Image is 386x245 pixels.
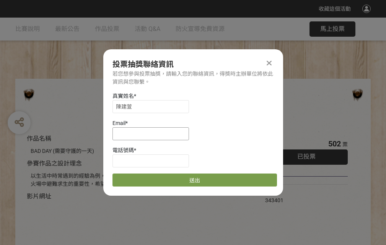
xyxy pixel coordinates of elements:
[320,25,345,32] span: 馬上投票
[27,160,82,167] span: 參賽作品之設計理念
[112,70,274,86] div: 若您想參與投票抽獎，請輸入您的聯絡資訊，得獎時主辦單位將依此資訊與您聯繫。
[176,25,225,32] span: 防火宣導免費資源
[112,174,277,187] button: 送出
[176,18,225,41] a: 防火宣導免費資源
[319,6,351,12] span: 收藏這個活動
[309,21,355,37] button: 馬上投票
[342,141,348,148] span: 票
[328,139,341,148] span: 502
[112,93,134,99] span: 真實姓名
[15,25,40,32] span: 比賽說明
[95,18,119,41] a: 作品投票
[112,120,125,126] span: Email
[31,172,242,188] div: 以生活中時常遇到的經驗為例，透過對比的方式宣傳住宅用火災警報器、家庭逃生計畫及火場中避難求生的重要性，希望透過趣味的短影音讓更多人認識到更多的防火觀念。
[285,188,324,196] iframe: Facebook Share
[135,25,160,32] span: 活動 Q&A
[112,58,274,70] div: 投票抽獎聯絡資訊
[112,147,134,153] span: 電話號碼
[135,18,160,41] a: 活動 Q&A
[31,147,242,155] div: BAD DAY (需要守護的一天)
[27,193,51,200] span: 影片網址
[55,25,80,32] span: 最新公告
[15,18,40,41] a: 比賽說明
[297,153,316,160] span: 已投票
[95,25,119,32] span: 作品投票
[27,135,51,142] span: 作品名稱
[55,18,80,41] a: 最新公告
